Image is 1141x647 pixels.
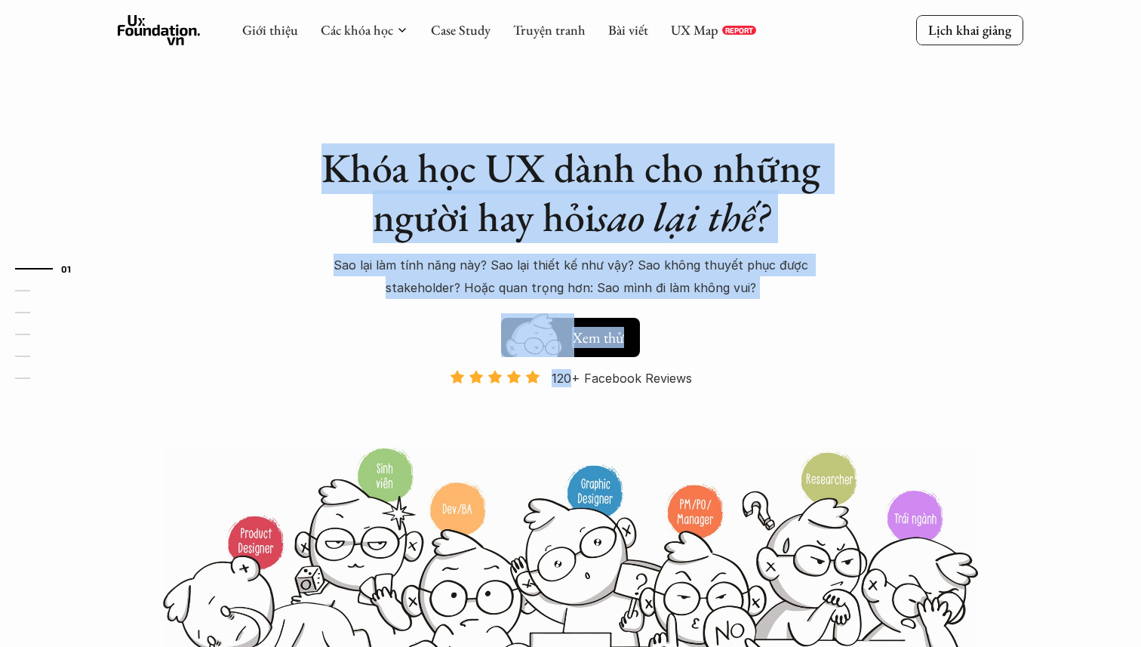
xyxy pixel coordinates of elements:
a: Giới thiệu [242,21,298,39]
h1: Khóa học UX dành cho những người hay hỏi [306,143,835,242]
a: Xem thử [501,310,640,357]
h5: Xem thử [572,327,624,348]
a: 120+ Facebook Reviews [436,369,705,445]
p: REPORT [725,26,753,35]
strong: 01 [61,263,72,274]
p: Sao lại làm tính năng này? Sao lại thiết kế như vậy? Sao không thuyết phục được stakeholder? Hoặc... [306,254,835,300]
em: sao lại thế? [595,190,769,243]
a: Các khóa học [321,21,393,39]
p: Lịch khai giảng [928,21,1011,39]
a: Case Study [431,21,491,39]
a: Bài viết [608,21,648,39]
a: UX Map [671,21,718,39]
a: Truyện tranh [513,21,586,39]
p: 120+ Facebook Reviews [552,367,692,390]
a: REPORT [722,26,756,35]
a: Lịch khai giảng [916,15,1023,45]
a: 01 [15,260,87,278]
